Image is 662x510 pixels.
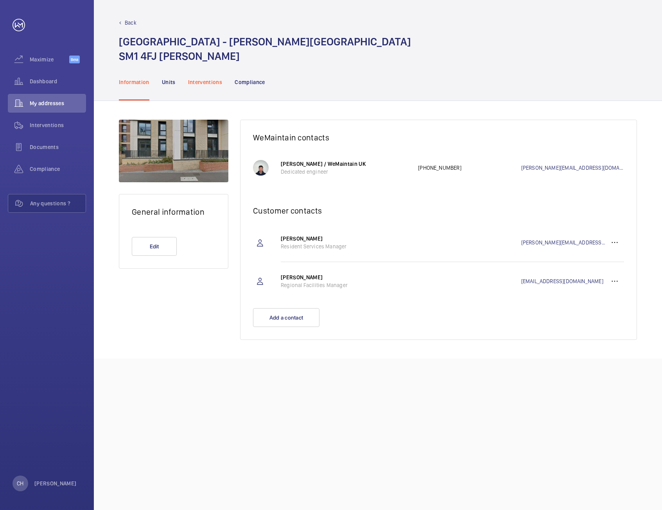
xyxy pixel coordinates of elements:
[162,78,176,86] p: Units
[281,160,410,168] p: [PERSON_NAME] / WeMaintain UK
[30,56,69,63] span: Maximize
[125,19,136,27] p: Back
[521,164,624,172] a: [PERSON_NAME][EMAIL_ADDRESS][DOMAIN_NAME]
[30,199,86,207] span: Any questions ?
[281,281,410,289] p: Regional Facilities Manager
[188,78,222,86] p: Interventions
[132,207,215,217] h2: General information
[281,235,410,242] p: [PERSON_NAME]
[17,479,23,487] p: CH
[253,308,319,327] button: Add a contact
[521,277,605,285] a: [EMAIL_ADDRESS][DOMAIN_NAME]
[119,78,149,86] p: Information
[30,77,86,85] span: Dashboard
[521,239,605,246] a: [PERSON_NAME][EMAIL_ADDRESS][PERSON_NAME][DOMAIN_NAME]
[132,237,177,256] button: Edit
[69,56,80,63] span: Beta
[253,206,624,215] h2: Customer contacts
[281,273,410,281] p: [PERSON_NAME]
[30,165,86,173] span: Compliance
[418,164,521,172] p: [PHONE_NUMBER]
[119,34,411,63] h1: [GEOGRAPHIC_DATA] - [PERSON_NAME][GEOGRAPHIC_DATA] SM1 4FJ [PERSON_NAME]
[281,168,410,176] p: Dedicated engineer
[253,133,624,142] h2: WeMaintain contacts
[30,121,86,129] span: Interventions
[34,479,77,487] p: [PERSON_NAME]
[30,143,86,151] span: Documents
[281,242,410,250] p: Resident Services Manager
[30,99,86,107] span: My addresses
[235,78,265,86] p: Compliance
